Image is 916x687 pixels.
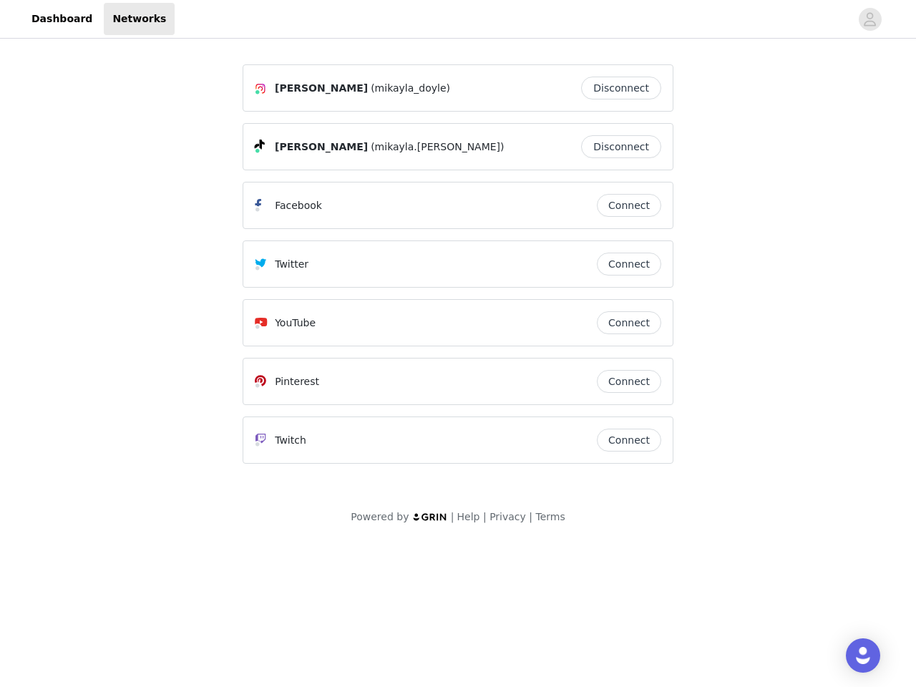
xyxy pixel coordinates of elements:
[371,140,504,155] span: (mikayla.[PERSON_NAME])
[597,429,661,452] button: Connect
[597,311,661,334] button: Connect
[104,3,175,35] a: Networks
[275,374,319,389] p: Pinterest
[863,8,877,31] div: avatar
[535,511,565,522] a: Terms
[275,140,368,155] span: [PERSON_NAME]
[597,370,661,393] button: Connect
[255,83,266,94] img: Instagram Icon
[529,511,532,522] span: |
[23,3,101,35] a: Dashboard
[597,253,661,276] button: Connect
[275,316,316,331] p: YouTube
[489,511,526,522] a: Privacy
[483,511,487,522] span: |
[457,511,480,522] a: Help
[275,257,308,272] p: Twitter
[581,77,661,99] button: Disconnect
[275,198,322,213] p: Facebook
[451,511,454,522] span: |
[597,194,661,217] button: Connect
[412,512,448,522] img: logo
[275,433,306,448] p: Twitch
[275,81,368,96] span: [PERSON_NAME]
[581,135,661,158] button: Disconnect
[846,638,880,673] div: Open Intercom Messenger
[371,81,450,96] span: (mikayla_doyle)
[351,511,409,522] span: Powered by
